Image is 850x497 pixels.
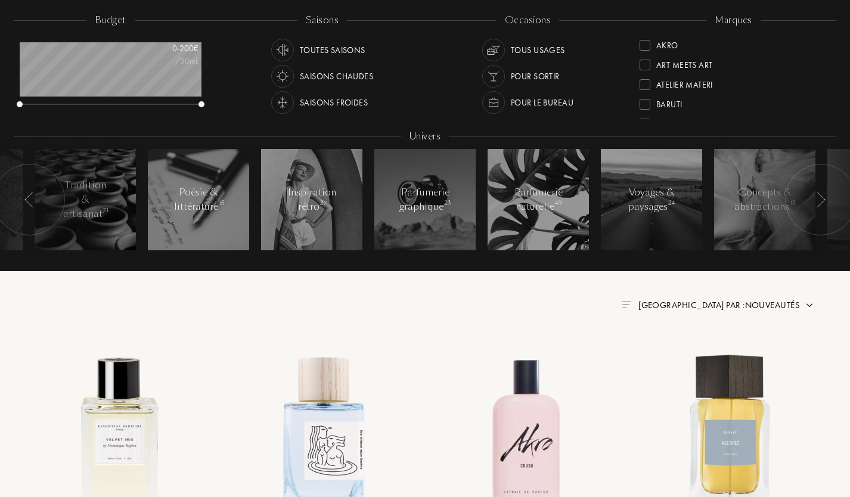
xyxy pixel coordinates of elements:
[485,68,502,85] img: usage_occasion_party_white.svg
[497,14,559,27] div: occasions
[274,68,291,85] img: usage_season_hot_white.svg
[656,114,715,130] div: Binet-Papillon
[656,35,678,51] div: Akro
[297,14,347,27] div: saisons
[626,185,677,214] div: Voyages & paysages
[511,65,560,88] div: Pour sortir
[668,199,675,207] span: 24
[173,185,224,214] div: Poésie & littérature
[401,130,449,144] div: Univers
[511,91,573,114] div: Pour le bureau
[287,185,337,214] div: Inspiration rétro
[399,185,451,214] div: Parfumerie graphique
[706,14,760,27] div: marques
[139,42,198,55] div: 0 - 200 €
[805,300,814,310] img: arrow.png
[219,199,224,207] span: 15
[816,192,826,207] img: arr_left.svg
[656,94,683,110] div: Baruti
[656,55,712,71] div: Art Meets Art
[300,91,368,114] div: Saisons froides
[320,199,327,207] span: 37
[638,299,800,311] span: [GEOGRAPHIC_DATA] par : Nouveautés
[622,301,631,308] img: filter_by.png
[24,192,34,207] img: arr_left.svg
[511,39,565,61] div: Tous usages
[300,65,373,88] div: Saisons chaudes
[139,55,198,67] div: /50mL
[656,74,713,91] div: Atelier Materi
[274,94,291,111] img: usage_season_cold_white.svg
[444,199,451,207] span: 23
[274,42,291,58] img: usage_season_average_white.svg
[485,42,502,58] img: usage_occasion_all_white.svg
[513,185,564,214] div: Parfumerie naturelle
[555,199,562,207] span: 49
[485,94,502,111] img: usage_occasion_work_white.svg
[300,39,365,61] div: Toutes saisons
[86,14,135,27] div: budget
